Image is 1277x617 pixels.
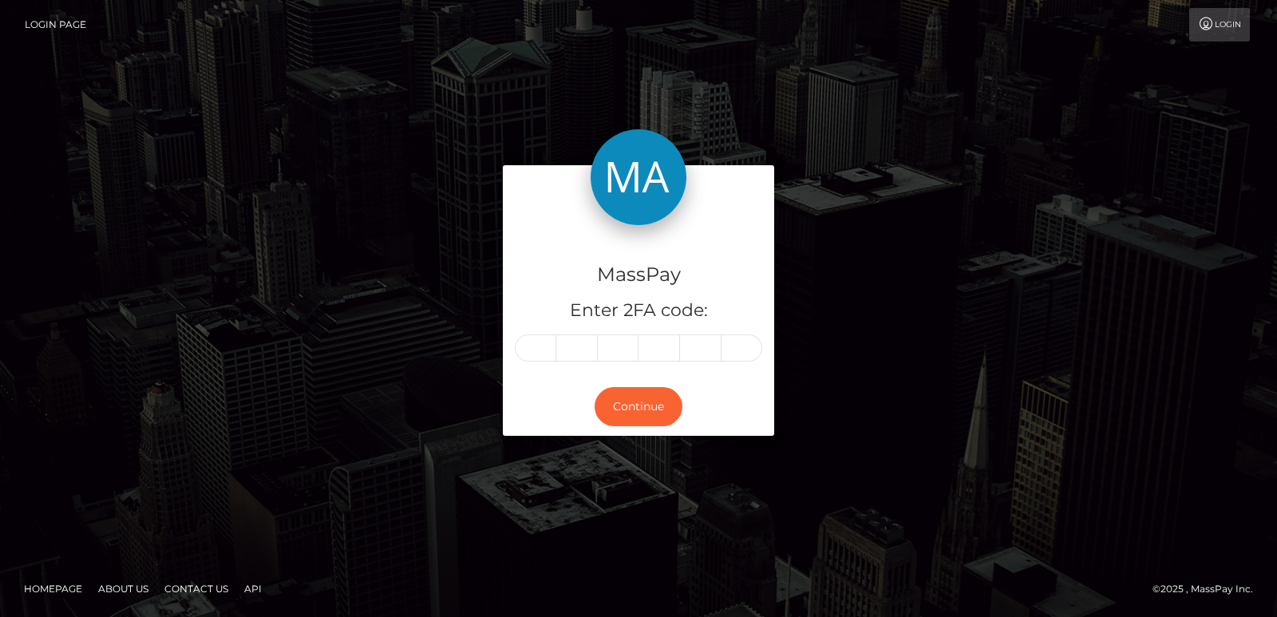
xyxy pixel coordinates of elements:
a: Homepage [18,576,89,601]
button: Continue [595,387,682,426]
a: Login Page [25,8,86,42]
a: Contact Us [158,576,235,601]
div: © 2025 , MassPay Inc. [1152,580,1265,598]
img: MassPay [591,129,686,225]
h5: Enter 2FA code: [515,299,762,323]
a: About Us [92,576,155,601]
a: Login [1189,8,1250,42]
a: API [238,576,268,601]
h4: MassPay [515,261,762,289]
